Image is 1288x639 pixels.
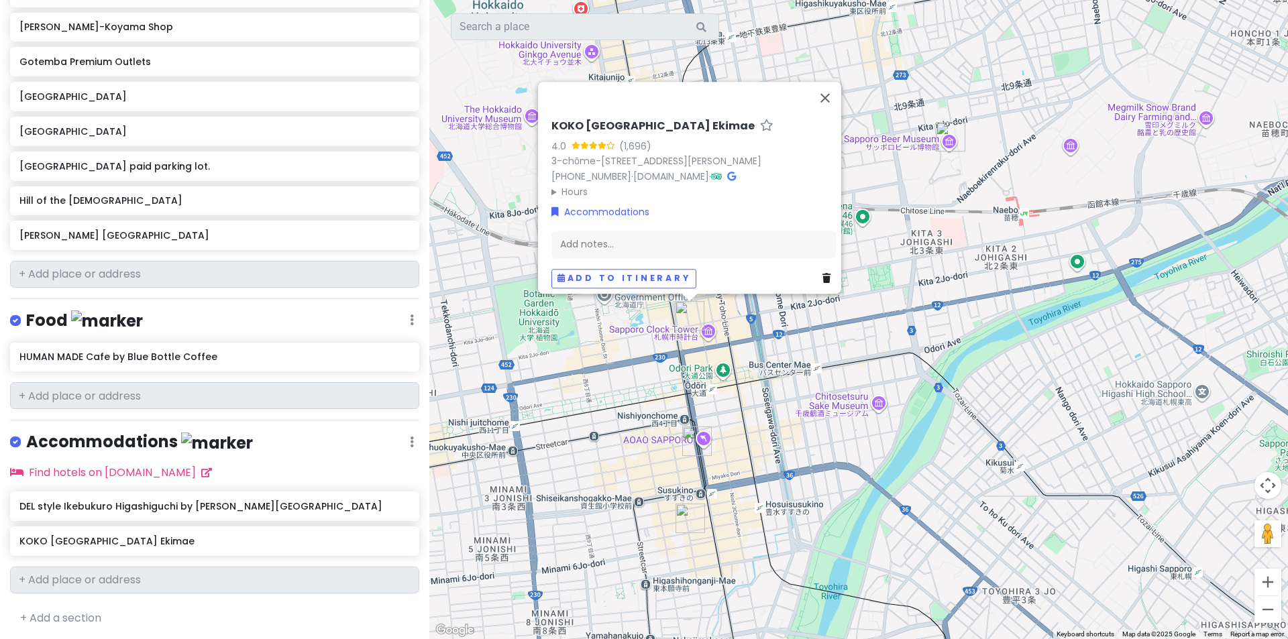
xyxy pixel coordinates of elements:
h6: [GEOGRAPHIC_DATA] paid parking lot. [19,160,409,172]
h6: DEL style Ikebukuro Higashiguchi by [PERSON_NAME][GEOGRAPHIC_DATA] [19,500,409,512]
h6: [GEOGRAPHIC_DATA] [19,125,409,137]
button: Drag Pegman onto the map to open Street View [1254,520,1281,547]
img: marker [181,432,253,453]
div: Add notes... [551,230,836,258]
div: · · [551,119,836,199]
h6: KOKO [GEOGRAPHIC_DATA] Ekimae [19,535,409,547]
img: Google [433,622,477,639]
div: Tanukikoji Shopping Street [682,426,712,456]
a: 3-chōme-[STREET_ADDRESS][PERSON_NAME] [551,154,761,168]
div: Sapporo Beer Museum [936,122,965,152]
h6: KOKO [GEOGRAPHIC_DATA] Ekimae [551,119,755,133]
a: [DOMAIN_NAME] [633,170,709,183]
button: Map camera controls [1254,472,1281,499]
div: Susukino Street [676,504,705,533]
div: (1,696) [619,139,651,154]
i: Google Maps [727,172,736,181]
a: Star place [760,119,773,133]
a: Open this area in Google Maps (opens a new window) [433,622,477,639]
input: + Add place or address [10,261,419,288]
input: Search a place [451,13,719,40]
h6: [PERSON_NAME] [GEOGRAPHIC_DATA] [19,229,409,241]
summary: Hours [551,184,836,199]
a: Delete place [822,271,836,286]
a: [PHONE_NUMBER] [551,170,631,183]
button: Close [809,82,841,114]
a: Accommodations [551,205,649,219]
button: Keyboard shortcuts [1057,630,1114,639]
input: + Add place or address [10,567,419,593]
h4: Food [26,310,143,332]
div: 4.0 [551,139,572,154]
button: Zoom out [1254,596,1281,623]
input: + Add place or address [10,382,419,409]
h6: Hill of the [DEMOGRAPHIC_DATA] [19,194,409,207]
div: KOKO HOTEL Sapporo Ekimae [675,301,704,331]
span: Map data ©2025 Google [1122,630,1195,638]
i: Tripadvisor [711,172,722,181]
button: Add to itinerary [551,269,696,288]
img: marker [71,310,143,331]
h6: [GEOGRAPHIC_DATA] [19,91,409,103]
a: + Add a section [20,610,101,626]
a: Terms (opens in new tab) [1203,630,1222,638]
h6: Gotemba Premium Outlets [19,56,409,68]
button: Zoom in [1254,569,1281,595]
h4: Accommodations [26,431,253,453]
h6: HUMAN MADE Cafe by Blue Bottle Coffee [19,351,409,363]
a: Find hotels on [DOMAIN_NAME] [10,465,212,480]
a: Report a map error [1230,630,1284,638]
h6: [PERSON_NAME]-Koyama Shop [19,21,409,33]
